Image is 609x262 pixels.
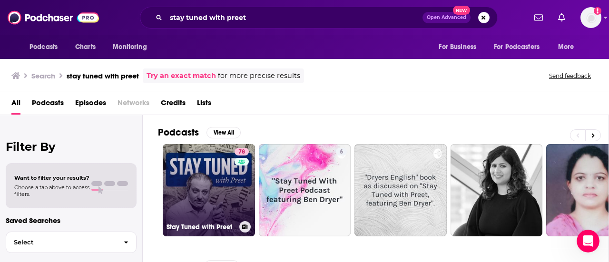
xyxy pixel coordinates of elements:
span: For Business [439,40,476,54]
iframe: Intercom live chat [577,230,599,252]
span: Charts [75,40,96,54]
img: Podchaser - Follow, Share and Rate Podcasts [8,9,99,27]
button: open menu [551,38,586,56]
button: open menu [23,38,70,56]
span: Networks [118,95,149,115]
span: 6 [340,147,343,157]
button: open menu [488,38,553,56]
a: 78 [235,148,249,155]
a: Credits [161,95,186,115]
span: New [453,6,470,15]
button: Open AdvancedNew [422,12,471,23]
a: Lists [197,95,211,115]
span: More [558,40,574,54]
span: Choose a tab above to access filters. [14,184,89,197]
a: 6 [336,148,347,155]
h2: Filter By [6,140,137,154]
p: Saved Searches [6,216,137,225]
span: Select [6,239,116,245]
button: Show profile menu [580,7,601,28]
a: 78Stay Tuned with Preet [163,144,255,236]
h3: stay tuned with preet [67,71,139,80]
button: View All [206,127,241,138]
button: Send feedback [546,72,594,80]
span: Podcasts [29,40,58,54]
a: Charts [69,38,101,56]
button: Select [6,232,137,253]
svg: Add a profile image [594,7,601,15]
a: Show notifications dropdown [554,10,569,26]
img: User Profile [580,7,601,28]
a: Show notifications dropdown [530,10,547,26]
a: PodcastsView All [158,126,241,138]
button: open menu [432,38,488,56]
button: open menu [106,38,159,56]
span: For Podcasters [494,40,540,54]
a: Try an exact match [147,70,216,81]
div: Search podcasts, credits, & more... [140,7,498,29]
span: Want to filter your results? [14,175,89,181]
a: Episodes [75,95,106,115]
a: 6 [259,144,351,236]
a: All [11,95,20,115]
h3: Search [31,71,55,80]
span: Open Advanced [427,15,466,20]
span: for more precise results [218,70,300,81]
h3: Stay Tuned with Preet [167,223,236,231]
input: Search podcasts, credits, & more... [166,10,422,25]
span: 78 [238,147,245,157]
span: Logged in as ShannonHennessey [580,7,601,28]
h2: Podcasts [158,126,199,138]
a: Podcasts [32,95,64,115]
span: Monitoring [113,40,147,54]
